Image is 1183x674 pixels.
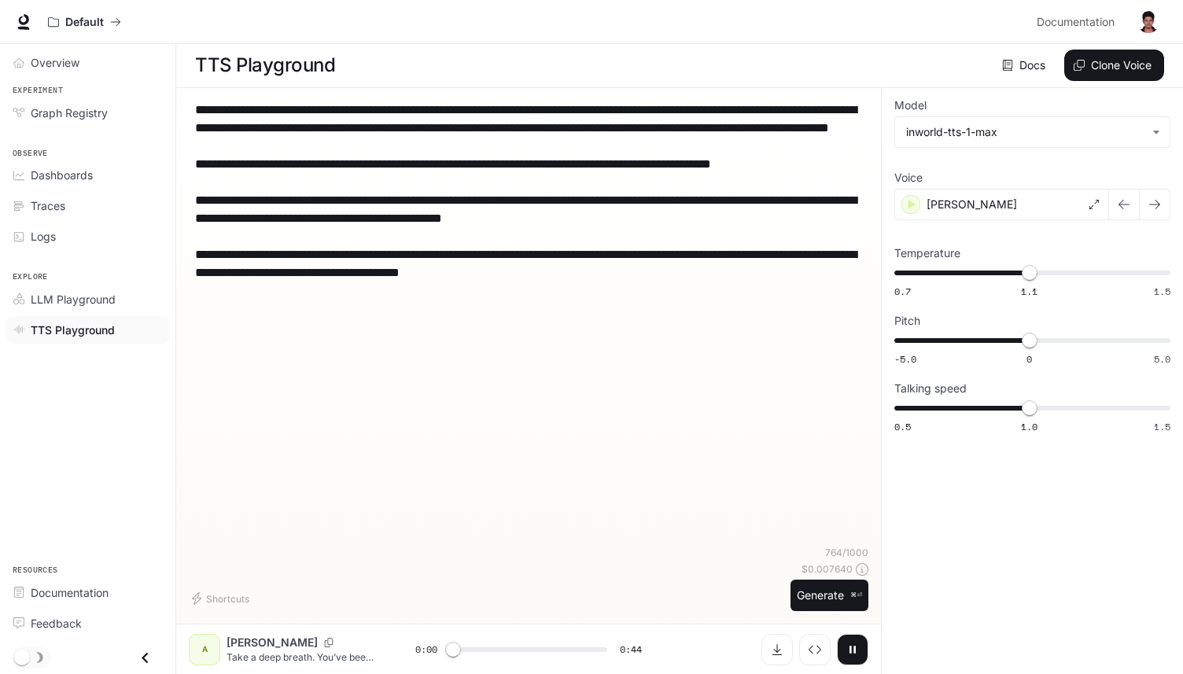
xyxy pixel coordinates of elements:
button: Inspect [799,634,831,665]
span: Traces [31,197,65,214]
span: Documentation [31,584,109,601]
span: 0 [1026,352,1032,366]
p: 764 / 1000 [825,546,868,559]
span: Documentation [1037,13,1115,32]
span: 0:44 [620,642,642,657]
button: Download audio [761,634,793,665]
span: Feedback [31,615,82,632]
button: All workspaces [41,6,128,38]
a: Documentation [1030,6,1126,38]
span: -5.0 [894,352,916,366]
p: Default [65,16,104,29]
div: inworld-tts-1-max [895,117,1170,147]
p: [PERSON_NAME] [927,197,1017,212]
span: Dashboards [31,167,93,183]
span: 1.5 [1154,285,1170,298]
div: A [192,637,217,662]
p: ⌘⏎ [850,591,862,600]
a: LLM Playground [6,285,169,313]
span: 1.1 [1021,285,1037,298]
span: Overview [31,54,79,71]
span: 1.5 [1154,420,1170,433]
span: TTS Playground [31,322,115,338]
div: inworld-tts-1-max [906,124,1144,140]
p: Voice [894,172,923,183]
button: User avatar [1133,6,1164,38]
a: Feedback [6,610,169,637]
span: 5.0 [1154,352,1170,366]
a: Logs [6,223,169,250]
h1: TTS Playground [195,50,335,81]
p: Talking speed [894,383,967,394]
span: Graph Registry [31,105,108,121]
p: $ 0.007640 [802,562,853,576]
button: Generate⌘⏎ [791,580,868,612]
p: Temperature [894,248,960,259]
p: Model [894,100,927,111]
a: Traces [6,192,169,219]
span: Dark mode toggle [14,648,30,665]
span: 0:00 [415,642,437,657]
button: Copy Voice ID [318,638,340,647]
a: TTS Playground [6,316,169,344]
button: Shortcuts [189,586,256,611]
button: Clone Voice [1064,50,1164,81]
p: Take a deep breath. You’ve been carrying a lot lately, haven’t you? It’s okay—strong leaders also... [227,650,378,664]
span: 0.7 [894,285,911,298]
button: Close drawer [127,642,163,674]
span: 1.0 [1021,420,1037,433]
a: Dashboards [6,161,169,189]
a: Docs [999,50,1052,81]
p: Pitch [894,315,920,326]
span: LLM Playground [31,291,116,308]
img: User avatar [1137,11,1159,33]
p: [PERSON_NAME] [227,635,318,650]
a: Documentation [6,579,169,606]
a: Overview [6,49,169,76]
span: 0.5 [894,420,911,433]
a: Graph Registry [6,99,169,127]
span: Logs [31,228,56,245]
